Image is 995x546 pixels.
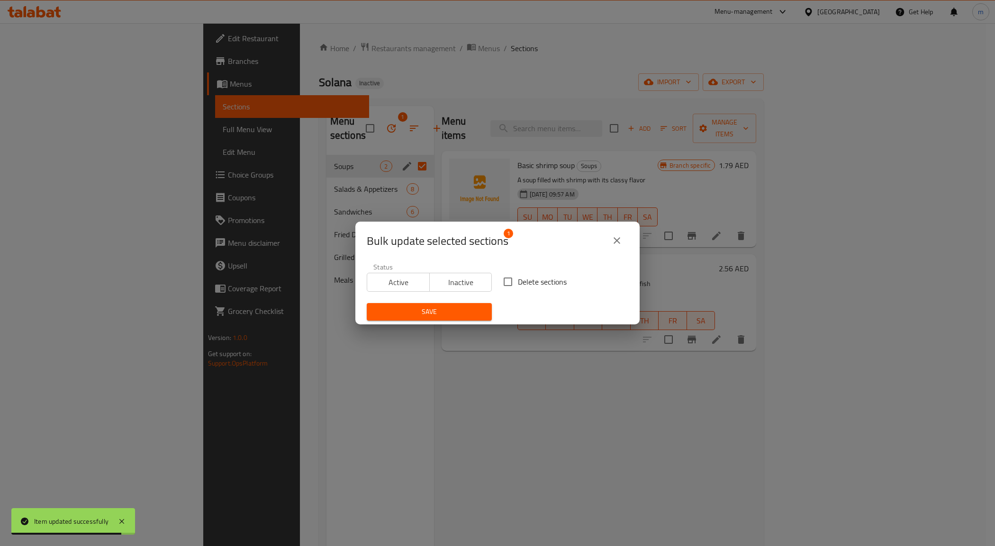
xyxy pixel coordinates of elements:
span: Inactive [434,276,488,289]
span: Active [371,276,426,289]
button: Active [367,273,430,292]
span: Delete sections [518,276,567,287]
span: 1 [504,229,513,238]
span: Save [374,306,484,318]
button: Inactive [429,273,492,292]
div: Item updated successfully [34,516,109,527]
span: Selected section count [367,233,508,249]
button: close [606,229,628,252]
button: Save [367,303,492,321]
